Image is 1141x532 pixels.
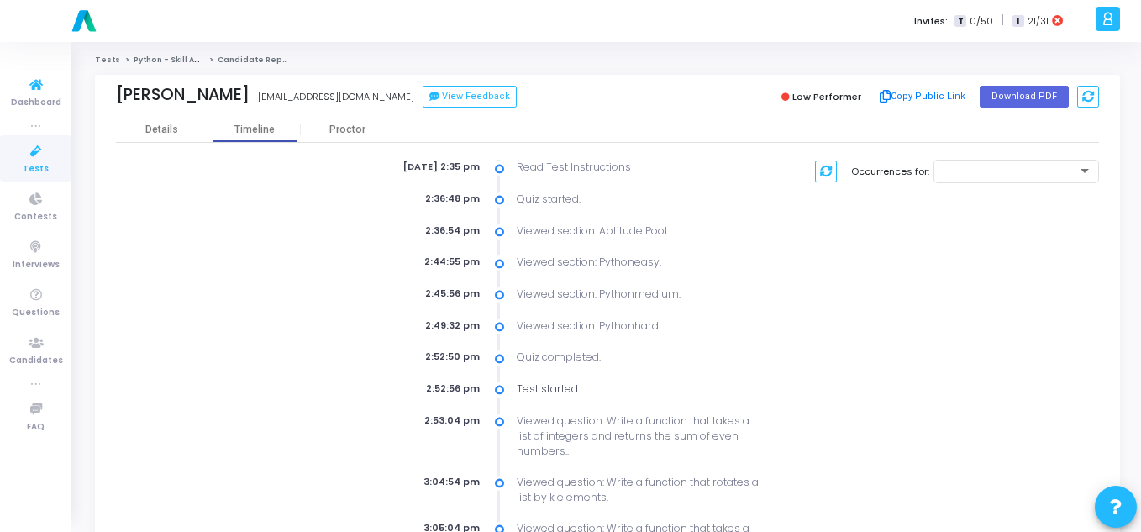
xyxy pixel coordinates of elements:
[278,382,497,396] div: 2:52:56 pm
[116,85,250,104] div: [PERSON_NAME]
[507,475,765,505] div: Viewed question: Write a function that rotates a list by k elements.
[507,160,765,175] div: Read Test Instructions
[258,90,414,104] div: [EMAIL_ADDRESS][DOMAIN_NAME]
[507,287,765,302] div: Viewed section: Pythonmedium.
[1012,15,1023,28] span: I
[23,162,49,176] span: Tests
[278,192,497,206] div: 2:36:48 pm
[278,287,497,301] div: 2:45:56 pm
[1028,14,1049,29] span: 21/31
[423,86,517,108] button: View Feedback
[954,15,965,28] span: T
[980,86,1069,108] button: Download PDF
[14,210,57,224] span: Contests
[507,319,765,334] div: Viewed section: Pythonhard.
[278,224,497,238] div: 2:36:54 pm
[875,84,971,109] button: Copy Public Link
[134,55,242,65] a: Python - Skill Assessment
[507,224,765,239] div: Viewed section: Aptitude Pool.
[278,475,497,489] div: 3:04:54 pm
[278,350,497,364] div: 2:52:50 pm
[27,420,45,435] span: FAQ
[914,14,948,29] label: Invites:
[301,124,393,136] div: Proctor
[13,258,60,272] span: Interviews
[95,55,120,65] a: Tests
[507,255,765,270] div: Viewed section: Pythoneasy.
[507,192,765,207] div: Quiz started.
[67,4,101,38] img: logo
[95,55,1120,66] nav: breadcrumb
[507,413,765,459] div: Viewed question: Write a function that takes a list of integers and returns the sum of even numbe...
[1002,12,1004,29] span: |
[12,306,60,320] span: Questions
[792,90,861,103] span: Low Performer
[145,124,178,136] div: Details
[507,350,765,365] div: Quiz completed.
[278,319,497,333] div: 2:49:32 pm
[970,14,993,29] span: 0/50
[9,354,63,368] span: Candidates
[278,413,497,428] div: 2:53:04 pm
[278,160,497,174] div: [DATE] 2:35 pm
[11,96,61,110] span: Dashboard
[218,55,295,65] span: Candidate Report
[234,124,275,136] div: Timeline
[278,255,497,269] div: 2:44:55 pm
[851,165,929,179] label: Occurrences for:
[507,382,765,397] div: Test started.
